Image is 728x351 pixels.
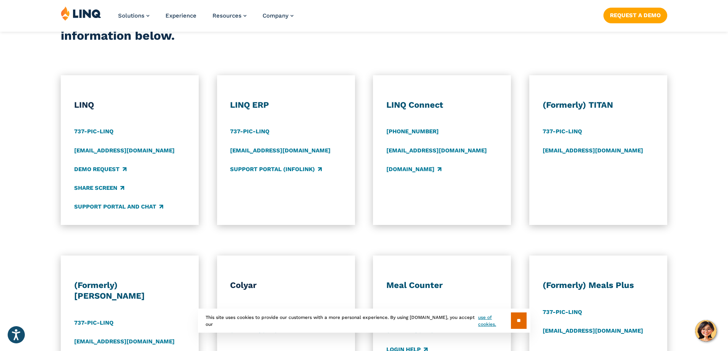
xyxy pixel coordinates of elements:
[118,6,293,31] nav: Primary Navigation
[118,12,149,19] a: Solutions
[543,280,654,291] h3: (Formerly) Meals Plus
[543,308,582,316] a: 737-PIC-LINQ
[198,309,530,333] div: This site uses cookies to provide our customers with a more personal experience. By using [DOMAIN...
[230,165,322,173] a: Support Portal (Infolink)
[603,8,667,23] a: Request a Demo
[212,12,242,19] span: Resources
[386,100,498,110] h3: LINQ Connect
[230,280,342,291] h3: Colyar
[386,308,426,316] a: 737-PIC-LINQ
[263,12,293,19] a: Company
[543,100,654,110] h3: (Formerly) TITAN
[74,184,124,192] a: Share Screen
[74,128,113,136] a: 737-PIC-LINQ
[74,203,163,211] a: Support Portal and Chat
[230,308,269,316] a: 737-PIC-LINQ
[386,146,487,155] a: [EMAIL_ADDRESS][DOMAIN_NAME]
[603,6,667,23] nav: Button Navigation
[543,128,582,136] a: 737-PIC-LINQ
[74,319,113,327] a: 737-PIC-LINQ
[212,12,246,19] a: Resources
[74,165,126,173] a: Demo Request
[386,128,439,136] a: [PHONE_NUMBER]
[386,280,498,291] h3: Meal Counter
[118,12,144,19] span: Solutions
[695,320,717,341] button: Hello, have a question? Let’s chat.
[165,12,196,19] a: Experience
[230,146,331,155] a: [EMAIL_ADDRESS][DOMAIN_NAME]
[478,314,511,328] a: use of cookies.
[74,280,186,301] h3: (Formerly) [PERSON_NAME]
[61,6,101,21] img: LINQ | K‑12 Software
[386,165,441,173] a: [DOMAIN_NAME]
[74,146,175,155] a: [EMAIL_ADDRESS][DOMAIN_NAME]
[74,100,186,110] h3: LINQ
[230,128,269,136] a: 737-PIC-LINQ
[543,146,643,155] a: [EMAIL_ADDRESS][DOMAIN_NAME]
[263,12,289,19] span: Company
[230,100,342,110] h3: LINQ ERP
